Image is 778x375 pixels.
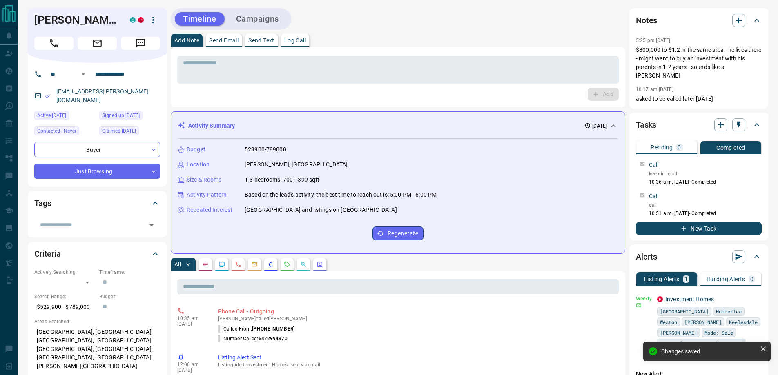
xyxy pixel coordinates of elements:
[649,192,659,201] p: Call
[636,11,762,30] div: Notes
[187,191,227,199] p: Activity Pattern
[187,206,232,214] p: Repeated Interest
[245,175,320,184] p: 1-3 bedrooms, 700-1399 sqft
[707,276,745,282] p: Building Alerts
[300,261,307,268] svg: Opportunities
[661,348,757,355] div: Changes saved
[228,12,287,26] button: Campaigns
[251,261,258,268] svg: Emails
[218,307,615,316] p: Phone Call - Outgoing
[34,197,51,210] h2: Tags
[187,160,210,169] p: Location
[34,293,95,300] p: Search Range:
[188,122,235,130] p: Activity Summary
[34,247,61,260] h2: Criteria
[704,328,733,337] span: Mode: Sale
[34,244,160,264] div: Criteria
[252,326,294,332] span: [PHONE_NUMBER]
[684,276,688,282] p: 1
[651,144,673,150] p: Pending
[45,93,51,99] svg: Email Verified
[649,170,762,178] p: keep in touch
[246,362,288,368] span: Investment Homes
[729,318,758,326] span: Keelesdale
[235,261,241,268] svg: Calls
[636,118,656,131] h2: Tasks
[636,87,673,92] p: 10:17 am [DATE]
[657,296,663,302] div: property.ca
[34,268,95,276] p: Actively Searching:
[121,37,160,50] span: Message
[372,226,424,240] button: Regenerate
[99,126,160,138] div: Sat Oct 05 2024
[78,69,88,79] button: Open
[37,127,76,135] span: Contacted - Never
[750,276,753,282] p: 0
[636,295,652,302] p: Weekly
[56,88,149,103] a: [EMAIL_ADDRESS][PERSON_NAME][DOMAIN_NAME]
[37,111,66,120] span: Active [DATE]
[177,362,206,367] p: 12:06 am
[34,111,95,122] div: Sun Jul 06 2025
[78,37,117,50] span: Email
[716,145,745,151] p: Completed
[684,318,722,326] span: [PERSON_NAME]
[202,261,209,268] svg: Notes
[177,321,206,327] p: [DATE]
[636,222,762,235] button: New Task
[99,268,160,276] p: Timeframe:
[99,111,160,122] div: Fri Oct 04 2024
[245,160,348,169] p: [PERSON_NAME], [GEOGRAPHIC_DATA]
[34,142,160,157] div: Buyer
[644,276,680,282] p: Listing Alerts
[636,115,762,135] div: Tasks
[636,95,762,103] p: asked to be called later [DATE]
[99,293,160,300] p: Budget:
[660,318,677,326] span: Weston
[102,127,136,135] span: Claimed [DATE]
[218,316,615,322] p: [PERSON_NAME] called [PERSON_NAME]
[636,247,762,266] div: Alerts
[34,164,160,179] div: Just Browsing
[245,145,286,154] p: 529900-789000
[146,220,157,231] button: Open
[649,202,762,209] p: call
[649,210,762,217] p: 10:51 a.m. [DATE] - Completed
[317,261,323,268] svg: Agent Actions
[245,191,437,199] p: Based on the lead's activity, the best time to reach out is: 5:00 PM - 6:00 PM
[678,144,681,150] p: 0
[209,38,239,43] p: Send Email
[245,206,397,214] p: [GEOGRAPHIC_DATA] and listings on [GEOGRAPHIC_DATA]
[636,14,657,27] h2: Notes
[660,307,709,315] span: [GEOGRAPHIC_DATA]
[130,17,136,23] div: condos.ca
[636,46,762,80] p: $800,000 to $1.2 in the same area - he lives there - might want to buy an investment with his par...
[34,193,160,213] div: Tags
[187,145,205,154] p: Budget
[34,37,74,50] span: Call
[34,13,118,27] h1: [PERSON_NAME]
[248,38,274,43] p: Send Text
[178,118,618,133] div: Activity Summary[DATE]
[218,362,615,368] p: Listing Alert : - sent via email
[174,38,199,43] p: Add Note
[34,318,160,325] p: Areas Searched:
[284,261,290,268] svg: Requests
[218,261,225,268] svg: Lead Browsing Activity
[187,175,222,184] p: Size & Rooms
[34,300,95,314] p: $529,900 - $789,000
[284,38,306,43] p: Log Call
[636,250,657,263] h2: Alerts
[174,262,181,267] p: All
[218,353,615,362] p: Listing Alert Sent
[218,325,294,333] p: Called From:
[102,111,140,120] span: Signed up [DATE]
[259,336,288,342] span: 6472994970
[175,12,225,26] button: Timeline
[665,296,714,302] a: Investment Homes
[268,261,274,268] svg: Listing Alerts
[218,335,288,342] p: Number Called:
[660,328,697,337] span: [PERSON_NAME]
[592,122,607,130] p: [DATE]
[138,17,144,23] div: property.ca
